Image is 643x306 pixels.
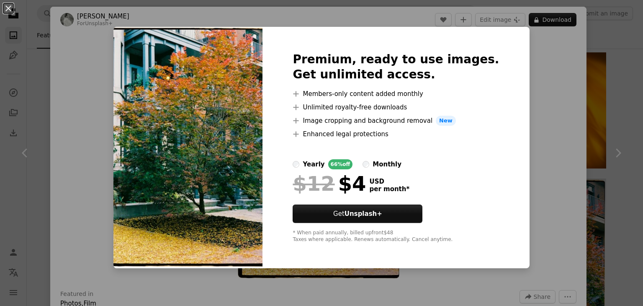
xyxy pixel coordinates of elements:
li: Image cropping and background removal [293,116,499,126]
span: New [436,116,456,126]
span: USD [369,178,409,185]
div: * When paid annually, billed upfront $48 Taxes where applicable. Renews automatically. Cancel any... [293,230,499,243]
h2: Premium, ready to use images. Get unlimited access. [293,52,499,82]
li: Enhanced legal protections [293,129,499,139]
input: yearly66%off [293,161,299,168]
li: Members-only content added monthly [293,89,499,99]
span: per month * [369,185,409,193]
li: Unlimited royalty-free downloads [293,102,499,112]
img: premium_photo-1711984442118-31b6207cbeda [113,27,262,268]
span: $12 [293,173,334,194]
div: $4 [293,173,366,194]
strong: Unsplash+ [345,210,382,218]
div: 66% off [328,159,353,169]
button: GetUnsplash+ [293,205,422,223]
input: monthly [363,161,369,168]
div: monthly [373,159,401,169]
div: yearly [303,159,324,169]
